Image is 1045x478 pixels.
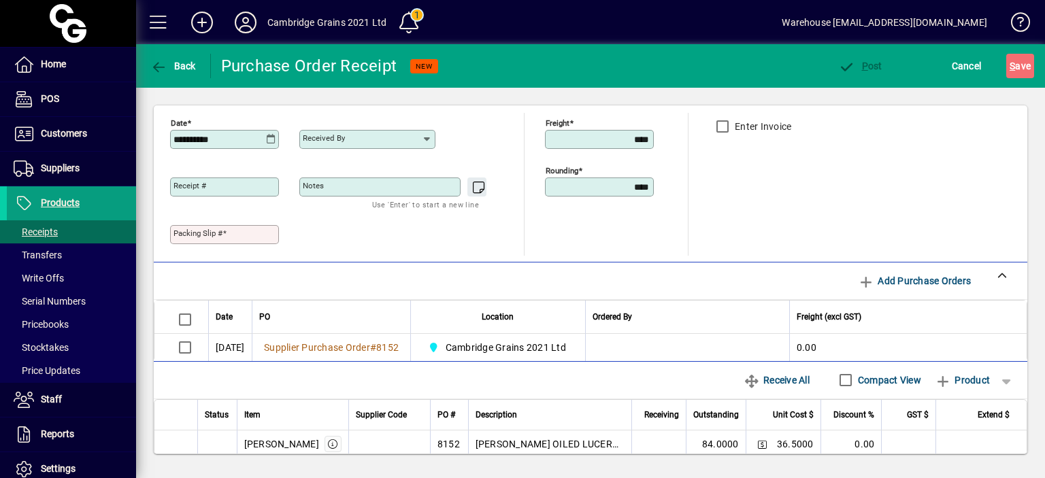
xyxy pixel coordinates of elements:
span: Cambridge Grains 2021 Ltd [446,341,566,354]
span: # [370,342,376,353]
button: Profile [224,10,267,35]
span: PO [259,309,270,324]
a: Pricebooks [7,313,136,336]
a: POS [7,82,136,116]
mat-label: Date [171,118,187,127]
button: Receive All [738,368,815,392]
span: Status [205,407,229,422]
span: Customers [41,128,87,139]
span: Description [476,407,517,422]
a: Transfers [7,243,136,267]
span: Add Purchase Orders [858,270,971,292]
td: 0.00 [820,430,882,458]
div: [PERSON_NAME] [244,437,319,451]
span: Discount % [833,407,874,422]
span: GST $ [907,407,929,422]
span: Settings [41,463,76,474]
div: Date [216,309,245,324]
span: Price Updates [14,365,80,376]
mat-label: Received by [303,133,345,143]
span: Outstanding [693,407,739,422]
span: Back [150,61,196,71]
td: [DATE] [208,334,252,361]
mat-label: Packing Slip # [173,228,222,238]
a: Supplier Purchase Order#8152 [259,340,403,355]
td: 84.0000 [686,430,746,458]
div: Freight (excl GST) [797,309,1010,324]
span: Cambridge Grains 2021 Ltd [425,339,571,356]
span: ost [838,61,882,71]
a: Serial Numbers [7,290,136,313]
span: Location [482,309,514,324]
span: Receiving [644,407,679,422]
span: 8152 [376,342,399,353]
a: Suppliers [7,152,136,186]
span: Extend $ [978,407,1010,422]
a: Reports [7,417,136,451]
mat-label: Notes [303,181,324,190]
span: NEW [416,62,433,71]
span: Home [41,58,66,69]
span: POS [41,93,59,104]
div: Ordered By [593,309,782,324]
button: Product [928,368,997,392]
td: 0.00 [789,334,1027,361]
span: Receipts [14,226,58,237]
span: Suppliers [41,163,80,173]
label: Compact View [855,373,921,387]
mat-label: Rounding [546,165,578,175]
span: 36.5000 [777,437,814,451]
button: Cancel [948,54,985,78]
span: Date [216,309,233,324]
td: 8152 [430,430,468,458]
span: Item [244,407,261,422]
div: PO [259,309,403,324]
div: Purchase Order Receipt [221,55,397,77]
span: Supplier Purchase Order [264,342,370,353]
span: Write Offs [14,273,64,284]
span: Receive All [744,369,810,391]
button: Back [147,54,199,78]
a: Staff [7,383,136,417]
div: Cambridge Grains 2021 Ltd [267,12,386,33]
mat-hint: Use 'Enter' to start a new line [372,197,479,212]
label: Enter Invoice [732,120,791,133]
span: Staff [41,394,62,405]
button: Save [1006,54,1034,78]
span: Freight (excl GST) [797,309,861,324]
span: Ordered By [593,309,632,324]
span: Transfers [14,250,62,260]
span: S [1010,61,1015,71]
app-page-header-button: Back [136,54,211,78]
span: Supplier Code [356,407,407,422]
button: Add Purchase Orders [852,269,976,293]
a: Home [7,48,136,82]
button: Add [180,10,224,35]
span: P [862,61,868,71]
a: Receipts [7,220,136,243]
mat-label: Receipt # [173,181,206,190]
mat-label: Freight [546,118,569,127]
span: Pricebooks [14,319,69,330]
span: Serial Numbers [14,296,86,307]
span: Products [41,197,80,208]
span: Cancel [952,55,982,77]
span: Product [935,369,990,391]
span: PO # [437,407,455,422]
button: Change Price Levels [753,434,772,454]
td: [PERSON_NAME] OILED LUCERNE CHAFF [468,430,631,458]
a: Write Offs [7,267,136,290]
a: Stocktakes [7,336,136,359]
span: Unit Cost $ [773,407,814,422]
span: ave [1010,55,1031,77]
div: Warehouse [EMAIL_ADDRESS][DOMAIN_NAME] [782,12,987,33]
a: Customers [7,117,136,151]
span: Reports [41,428,74,439]
button: Post [835,54,886,78]
a: Price Updates [7,359,136,382]
span: Stocktakes [14,342,69,353]
a: Knowledge Base [1001,3,1028,47]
